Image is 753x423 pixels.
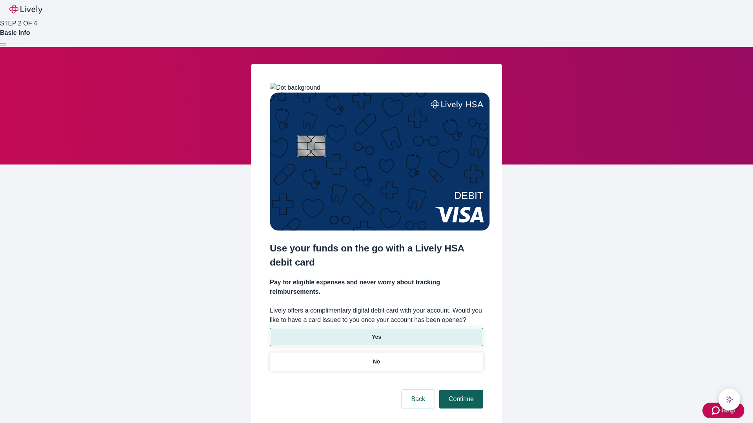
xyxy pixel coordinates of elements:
img: Dot background [270,83,320,92]
svg: Lively AI Assistant [726,396,733,403]
button: Back [402,390,435,409]
button: No [270,352,483,371]
button: Yes [270,328,483,346]
button: Zendesk support iconHelp [702,403,744,418]
h2: Use your funds on the go with a Lively HSA debit card [270,241,483,269]
button: Continue [439,390,483,409]
label: Lively offers a complimentary digital debit card with your account. Would you like to have a card... [270,306,483,325]
p: Yes [372,333,381,341]
p: No [373,358,380,366]
h4: Pay for eligible expenses and never worry about tracking reimbursements. [270,278,483,296]
img: Debit card [270,92,490,231]
button: chat [718,389,740,410]
svg: Zendesk support icon [712,406,721,415]
span: Help [721,406,735,415]
img: Lively [9,5,42,14]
